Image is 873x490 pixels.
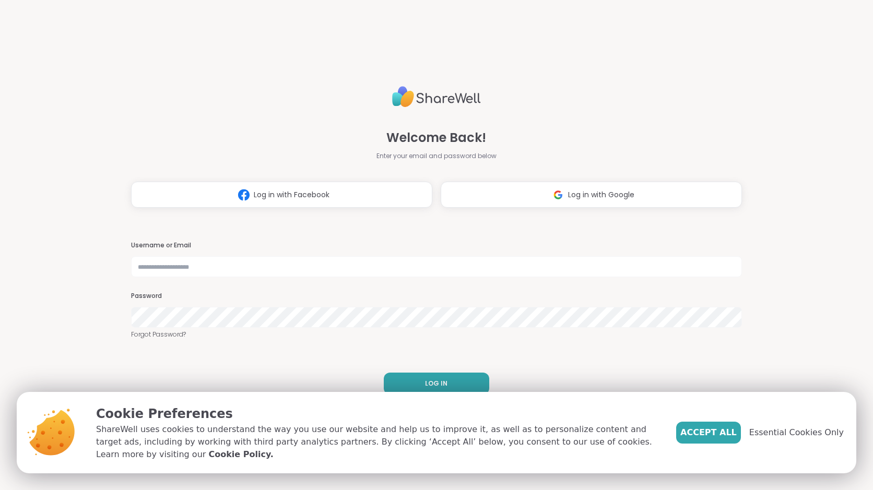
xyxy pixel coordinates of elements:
[376,151,497,161] span: Enter your email and password below
[392,82,481,112] img: ShareWell Logo
[749,426,844,439] span: Essential Cookies Only
[384,373,489,395] button: LOG IN
[234,185,254,205] img: ShareWell Logomark
[96,404,659,423] p: Cookie Preferences
[131,241,742,250] h3: Username or Email
[96,423,659,461] p: ShareWell uses cookies to understand the way you use our website and help us to improve it, as we...
[680,426,737,439] span: Accept All
[386,128,486,147] span: Welcome Back!
[568,189,634,200] span: Log in with Google
[254,189,329,200] span: Log in with Facebook
[548,185,568,205] img: ShareWell Logomark
[131,292,742,301] h3: Password
[208,448,273,461] a: Cookie Policy.
[131,330,742,339] a: Forgot Password?
[425,379,447,388] span: LOG IN
[676,422,741,444] button: Accept All
[131,182,432,208] button: Log in with Facebook
[441,182,742,208] button: Log in with Google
